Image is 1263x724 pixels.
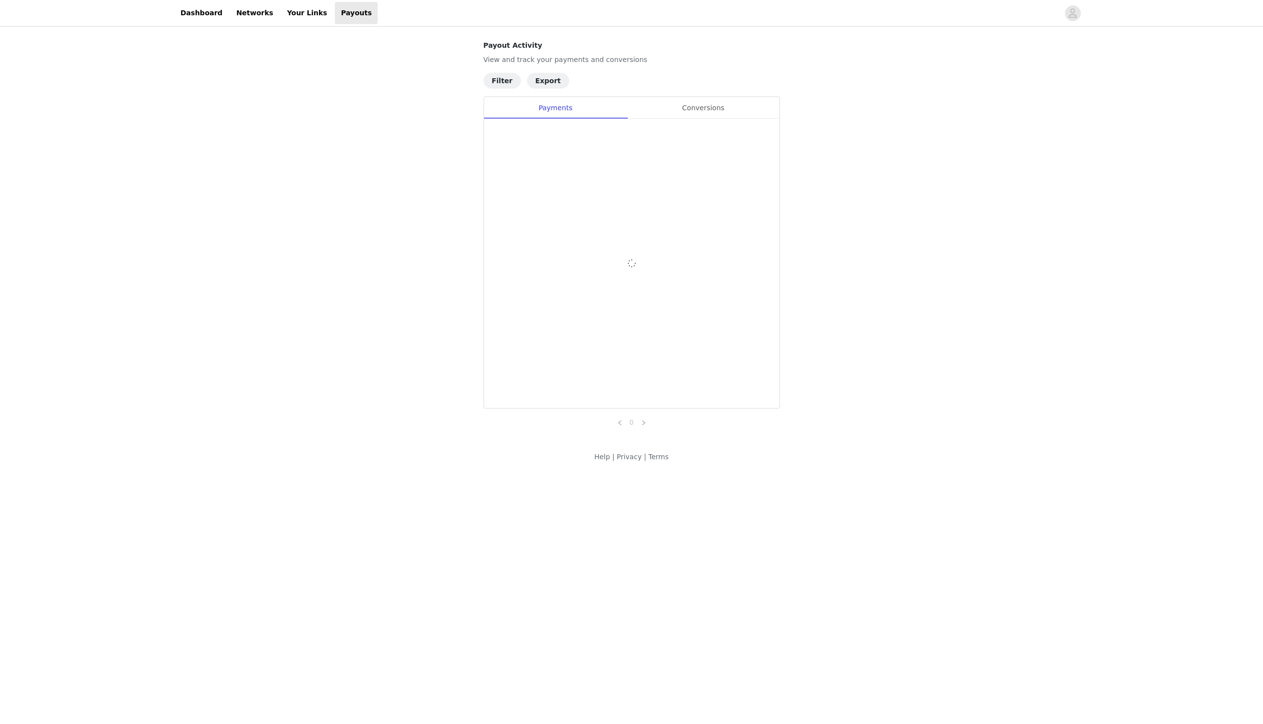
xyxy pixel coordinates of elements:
[175,2,228,24] a: Dashboard
[617,420,623,426] i: icon: left
[627,97,779,119] div: Conversions
[281,2,333,24] a: Your Links
[230,2,279,24] a: Networks
[641,420,647,426] i: icon: right
[626,417,637,428] a: 0
[614,416,626,428] li: Previous Page
[484,40,780,51] h4: Payout Activity
[484,97,627,119] div: Payments
[1068,5,1077,21] div: avatar
[638,416,649,428] li: Next Page
[616,453,642,461] a: Privacy
[484,55,780,65] p: View and track your payments and conversions
[594,453,610,461] a: Help
[612,453,615,461] span: |
[527,73,569,89] button: Export
[484,73,521,89] button: Filter
[644,453,647,461] span: |
[626,416,638,428] li: 0
[648,453,669,461] a: Terms
[335,2,378,24] a: Payouts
